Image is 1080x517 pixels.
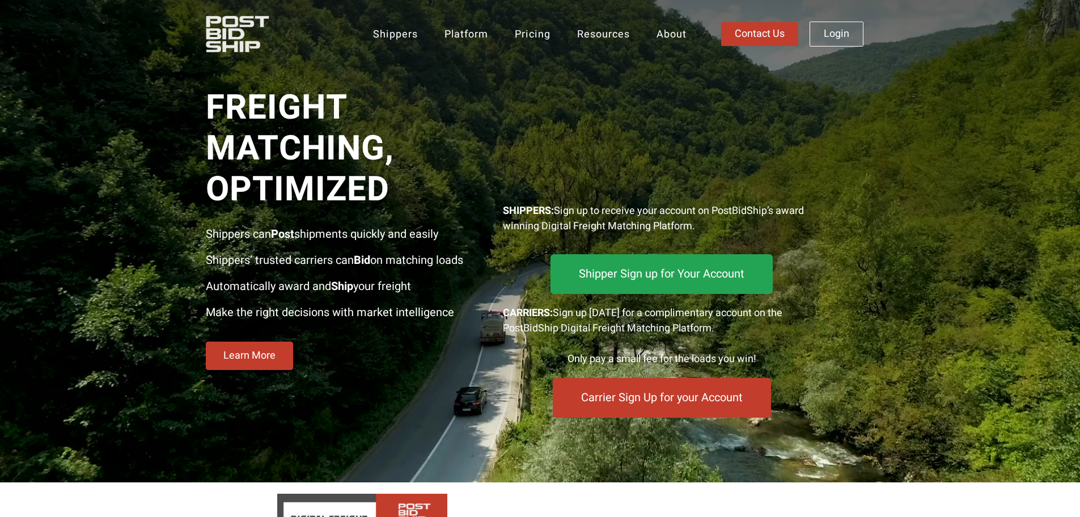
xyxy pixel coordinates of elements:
strong: Post [271,226,294,242]
p: Shippers can shipments quickly and easily [206,226,486,243]
a: Resources [565,21,642,48]
a: Learn More [206,342,293,370]
p: Make the right decisions with market intelligence [206,304,486,321]
div: Only pay a small fee for the loads you win! [503,351,820,367]
p: Automatically award and your freight [206,278,486,295]
strong: CARRIERS: [503,305,553,321]
a: Pricing [503,21,562,48]
span: Shipper Sign up for Your Account [579,268,744,280]
a: Shipper Sign up for Your Account [550,254,773,294]
a: Contact Us [721,22,798,46]
a: About [645,21,698,48]
a: Carrier Sign Up for your Account [553,378,771,418]
a: Login [810,22,863,47]
strong: Ship [331,278,353,295]
div: Sign up [DATE] for a complimentary account on the PostBidShip Digital Freight Matching Platform. [503,305,820,336]
strong: Bid [354,252,370,268]
span: Login [824,29,849,39]
strong: SHIPPERS: [503,203,554,218]
span: Contact Us [735,29,785,39]
span: Carrier Sign Up for your Account [581,392,743,403]
p: Shippers’ trusted carriers can on matching loads [206,252,486,269]
span: Learn More [223,351,276,361]
p: Sign up to receive your account on PostBidShip’s award winning Digital Freight Matching Platform. [503,203,820,234]
a: Shippers [361,21,430,48]
a: Platform [433,21,500,48]
img: PostBidShip [206,16,305,52]
span: Freight Matching, Optimized [206,87,486,210]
